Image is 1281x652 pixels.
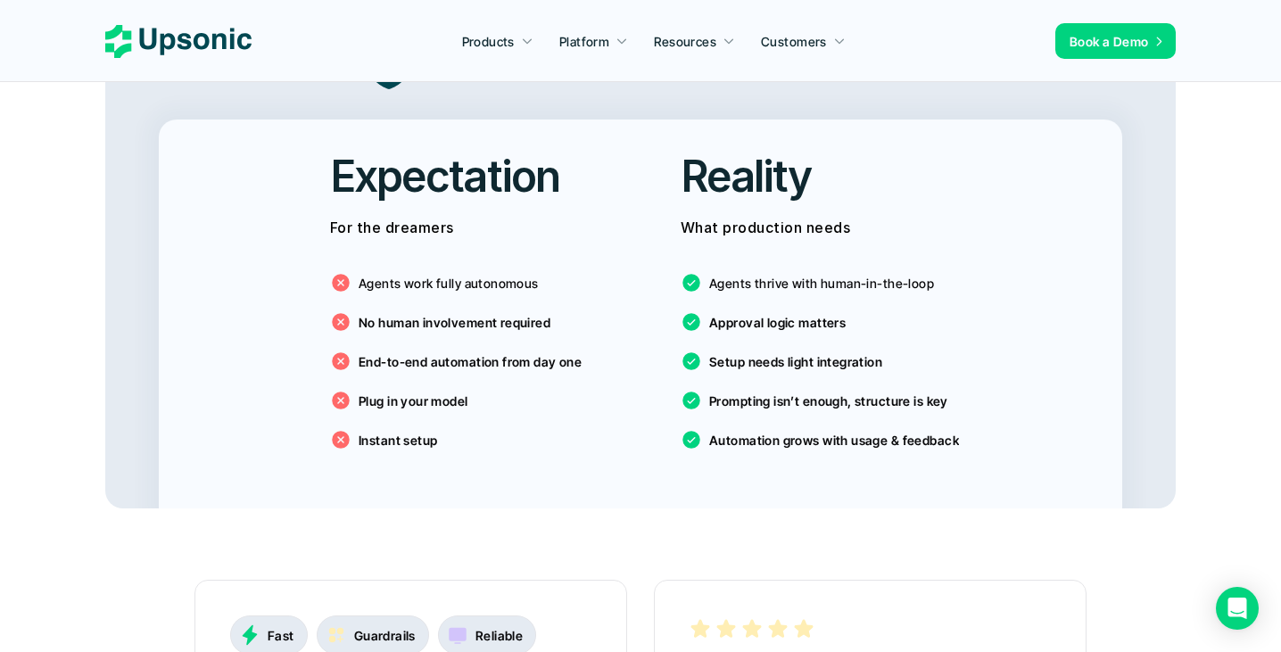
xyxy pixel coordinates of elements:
p: End-to-end automation from day one [359,352,582,371]
p: Approval logic matters [709,313,846,332]
a: Products [451,25,544,57]
p: Products [462,32,515,51]
p: Customers [761,32,827,51]
p: Agents thrive with human-in-the-loop [709,274,934,293]
a: Book a Demo [1055,23,1176,59]
p: For the dreamers [330,215,600,241]
p: Prompting isn’t enough, structure is key [709,392,948,410]
p: Resources [654,32,716,51]
p: No human involvement required [359,313,550,332]
h2: Expectation [330,146,559,206]
p: Agents work fully autonomous [359,274,539,293]
p: Automation grows with usage & feedback [709,431,959,450]
h2: Reality [681,146,812,206]
p: Fast [268,626,294,645]
p: Platform [559,32,609,51]
p: Reliable [475,626,523,645]
p: Setup needs light integration [709,352,882,371]
p: Instant setup [359,431,437,450]
p: Guardrails [354,626,416,645]
p: What production needs [681,215,951,241]
div: Open Intercom Messenger [1216,587,1259,630]
p: Plug in your model [359,392,468,410]
p: Book a Demo [1070,32,1149,51]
